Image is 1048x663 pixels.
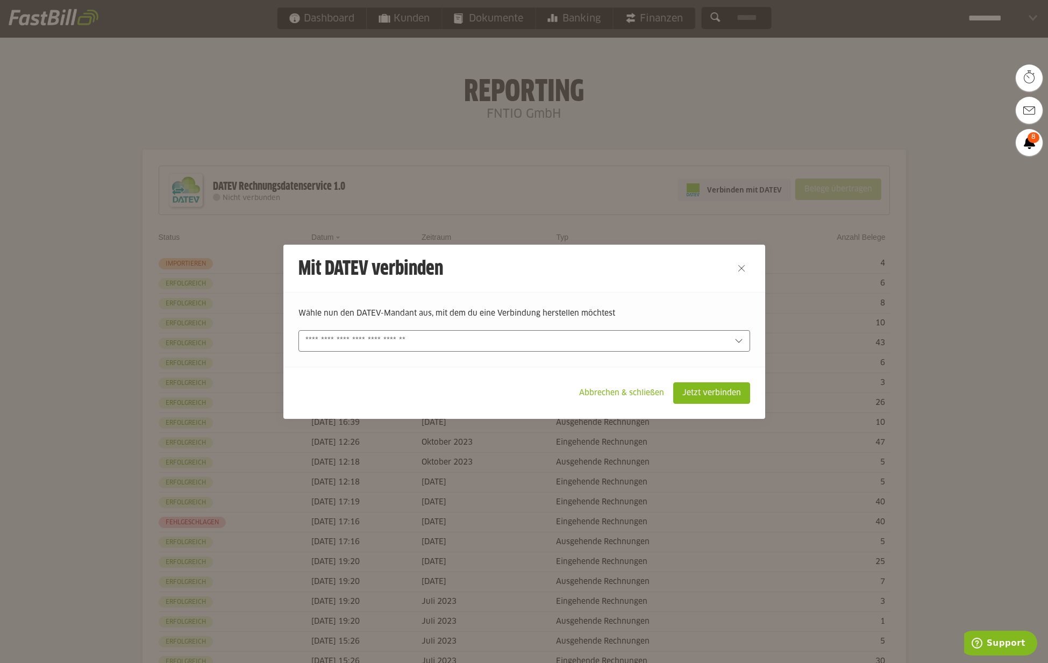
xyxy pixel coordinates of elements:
[964,631,1037,658] iframe: Öffnet ein Widget, in dem Sie weitere Informationen finden
[1028,132,1039,143] span: 8
[673,382,750,404] sl-button: Jetzt verbinden
[1016,129,1043,156] a: 8
[298,308,750,319] p: Wähle nun den DATEV-Mandant aus, mit dem du eine Verbindung herstellen möchtest
[570,382,673,404] sl-button: Abbrechen & schließen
